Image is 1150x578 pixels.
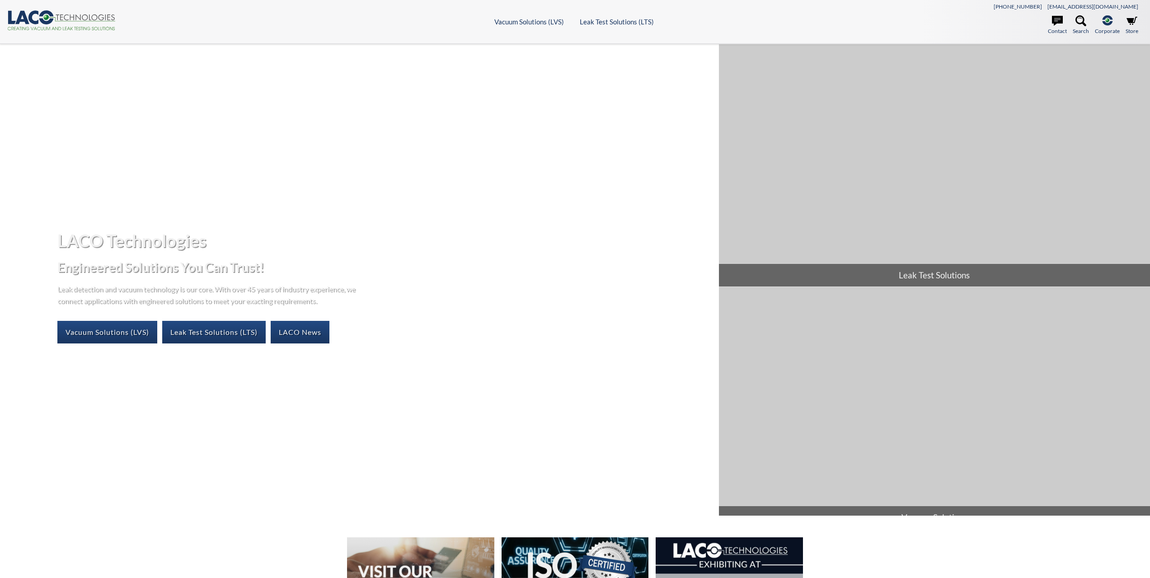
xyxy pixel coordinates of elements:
a: Vacuum Solutions (LVS) [494,18,564,26]
h2: Engineered Solutions You Can Trust! [57,259,711,276]
h1: LACO Technologies [57,230,711,252]
span: Corporate [1095,27,1120,35]
a: Vacuum Solutions (LVS) [57,321,157,343]
span: Leak Test Solutions [719,264,1150,287]
a: Search [1073,15,1089,35]
a: Leak Test Solutions (LTS) [162,321,266,343]
p: Leak detection and vacuum technology is our core. With over 45 years of industry experience, we c... [57,283,360,306]
a: Store [1126,15,1138,35]
a: [PHONE_NUMBER] [994,3,1042,10]
a: Contact [1048,15,1067,35]
a: Leak Test Solutions [719,44,1150,287]
a: Leak Test Solutions (LTS) [580,18,654,26]
a: Vacuum Solutions [719,287,1150,529]
span: Vacuum Solutions [719,506,1150,529]
a: [EMAIL_ADDRESS][DOMAIN_NAME] [1047,3,1138,10]
a: LACO News [271,321,329,343]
